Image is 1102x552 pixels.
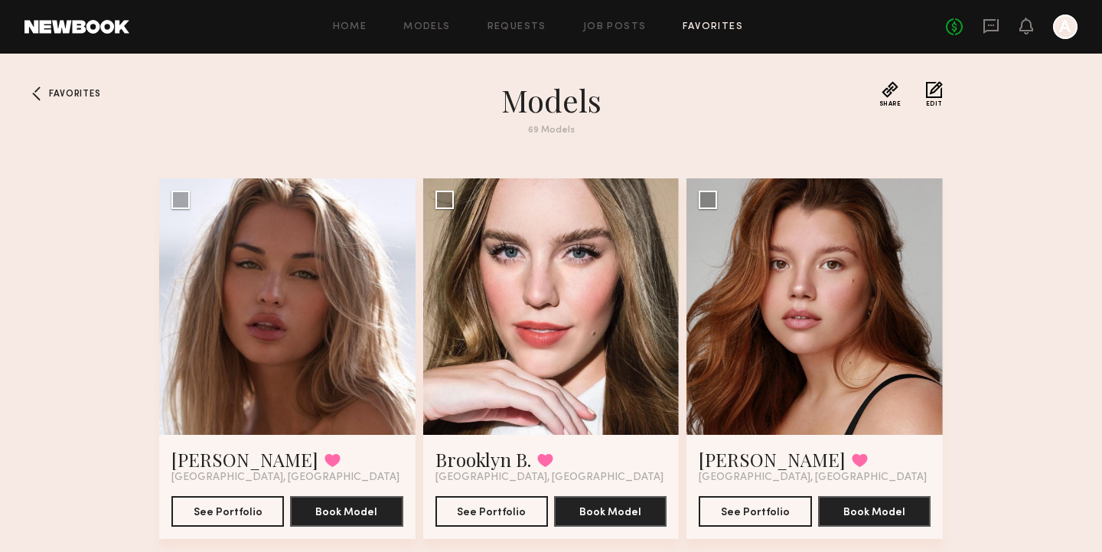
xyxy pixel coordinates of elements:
[818,505,931,518] a: Book Model
[699,447,846,472] a: [PERSON_NAME]
[926,101,943,107] span: Edit
[487,22,546,32] a: Requests
[290,496,403,527] button: Book Model
[171,496,284,527] button: See Portfolio
[683,22,743,32] a: Favorites
[926,81,943,107] button: Edit
[275,126,826,136] div: 69 Models
[24,81,49,106] a: Favorites
[879,101,901,107] span: Share
[49,90,100,99] span: Favorites
[171,472,399,484] span: [GEOGRAPHIC_DATA], [GEOGRAPHIC_DATA]
[435,472,663,484] span: [GEOGRAPHIC_DATA], [GEOGRAPHIC_DATA]
[435,447,531,472] a: Brooklyn B.
[290,505,403,518] a: Book Model
[403,22,450,32] a: Models
[699,472,927,484] span: [GEOGRAPHIC_DATA], [GEOGRAPHIC_DATA]
[699,496,811,527] button: See Portfolio
[1053,15,1078,39] a: A
[554,496,667,527] button: Book Model
[818,496,931,527] button: Book Model
[554,505,667,518] a: Book Model
[171,447,318,472] a: [PERSON_NAME]
[435,496,548,527] button: See Portfolio
[333,22,367,32] a: Home
[879,81,901,107] button: Share
[583,22,647,32] a: Job Posts
[275,81,826,119] h1: Models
